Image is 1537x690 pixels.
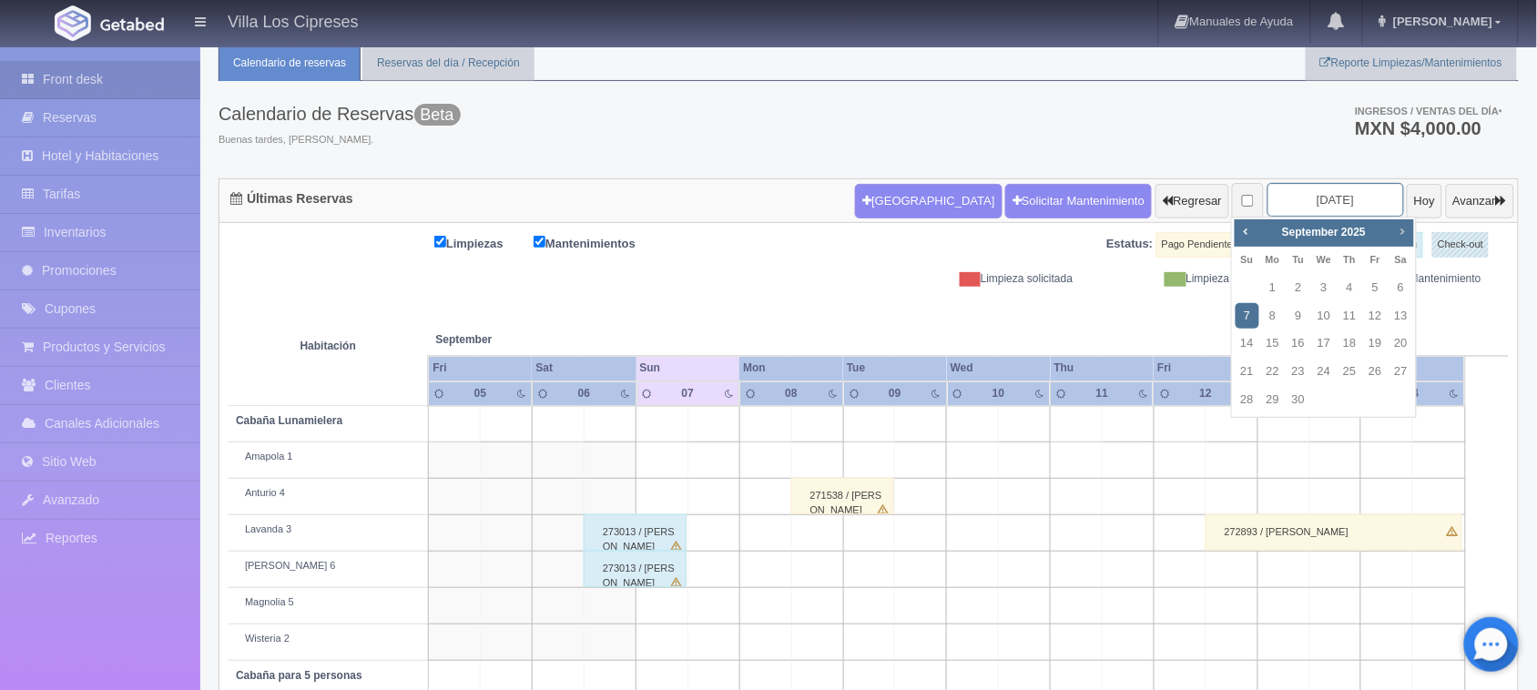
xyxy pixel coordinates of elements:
th: Fri [428,356,532,381]
div: [PERSON_NAME] 6 [236,559,421,573]
h3: Calendario de Reservas [219,104,461,124]
a: 11 [1338,303,1361,330]
a: 19 [1363,330,1387,357]
span: Ingresos / Ventas del día [1355,106,1502,117]
a: Solicitar Mantenimiento [1005,184,1152,218]
a: Prev [1237,221,1257,241]
div: Magnolia 5 [236,595,421,610]
input: Limpiezas [434,236,446,248]
label: Check-out [1432,232,1489,258]
span: September [1282,226,1339,238]
div: Limpieza realizada [1086,271,1290,287]
th: Sat [532,356,636,381]
a: 8 [1261,303,1285,330]
a: 23 [1287,359,1310,385]
div: 05 [464,386,496,401]
div: 07 [672,386,704,401]
label: Mantenimientos [534,232,663,253]
button: [GEOGRAPHIC_DATA] [855,184,1002,218]
button: Hoy [1407,184,1442,218]
a: 7 [1236,303,1259,330]
h3: MXN $4,000.00 [1355,119,1502,137]
a: 10 [1312,303,1336,330]
span: September [435,332,628,348]
a: 27 [1389,359,1413,385]
button: Avanzar [1446,184,1514,218]
a: 6 [1389,275,1413,301]
th: Mon [739,356,843,381]
div: 273013 / [PERSON_NAME] [584,514,687,551]
a: 21 [1236,359,1259,385]
div: 10 [982,386,1014,401]
a: 14 [1236,330,1259,357]
a: 12 [1363,303,1387,330]
a: 29 [1261,387,1285,413]
label: Limpiezas [434,232,531,253]
a: 20 [1389,330,1413,357]
span: 2025 [1341,226,1366,238]
a: 2 [1287,275,1310,301]
span: Saturday [1395,254,1407,265]
h4: Villa Los Cipreses [228,9,359,32]
a: 4 [1338,275,1361,301]
div: 09 [880,386,911,401]
span: [PERSON_NAME] [1389,15,1492,28]
a: 25 [1338,359,1361,385]
a: 5 [1363,275,1387,301]
th: Tue [843,356,947,381]
a: 9 [1287,303,1310,330]
div: Limpieza solicitada [882,271,1086,287]
img: Getabed [100,17,164,31]
a: 15 [1261,330,1285,357]
a: 13 [1389,303,1413,330]
a: 26 [1363,359,1387,385]
label: Estatus: [1106,236,1153,253]
div: 271538 / [PERSON_NAME] [791,478,894,514]
button: Regresar [1155,184,1229,218]
th: Sun [636,356,740,381]
div: 11 [1086,386,1118,401]
input: Mantenimientos [534,236,545,248]
a: 24 [1312,359,1336,385]
a: 3 [1312,275,1336,301]
strong: Habitación [300,340,356,352]
div: 06 [568,386,600,401]
img: Getabed [55,5,91,41]
span: Next [1395,224,1410,238]
a: 16 [1287,330,1310,357]
div: Anturio 4 [236,486,421,501]
th: Wed [947,356,1051,381]
div: Amapola 1 [236,450,421,464]
div: 272893 / [PERSON_NAME] [1206,514,1463,551]
span: Tuesday [1293,254,1304,265]
a: 30 [1287,387,1310,413]
span: Sunday [1241,254,1254,265]
a: Reporte Limpiezas/Mantenimientos [1306,46,1517,81]
span: Thursday [1344,254,1356,265]
span: Friday [1370,254,1380,265]
div: Lavanda 3 [236,523,421,537]
th: Thu [1051,356,1155,381]
a: Calendario de reservas [219,46,361,81]
th: Fri [1154,356,1257,381]
a: 28 [1236,387,1259,413]
div: Wisteria 2 [236,632,421,646]
label: Pago Pendiente [1156,232,1248,258]
a: Next [1392,221,1412,241]
span: Beta [414,104,461,126]
span: Buenas tardes, [PERSON_NAME]. [219,133,461,147]
a: 22 [1261,359,1285,385]
a: 17 [1312,330,1336,357]
a: 18 [1338,330,1361,357]
span: Monday [1266,254,1280,265]
div: 08 [776,386,808,401]
b: Cabaña para 5 personas [236,669,362,682]
a: 1 [1261,275,1285,301]
div: 273013 / [PERSON_NAME] [584,551,687,587]
div: 12 [1190,386,1222,401]
h4: Últimas Reservas [230,192,353,206]
b: Cabaña Lunamielera [236,414,342,427]
span: Prev [1238,224,1253,238]
span: Wednesday [1317,254,1331,265]
a: Reservas del día / Recepción [362,46,534,81]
